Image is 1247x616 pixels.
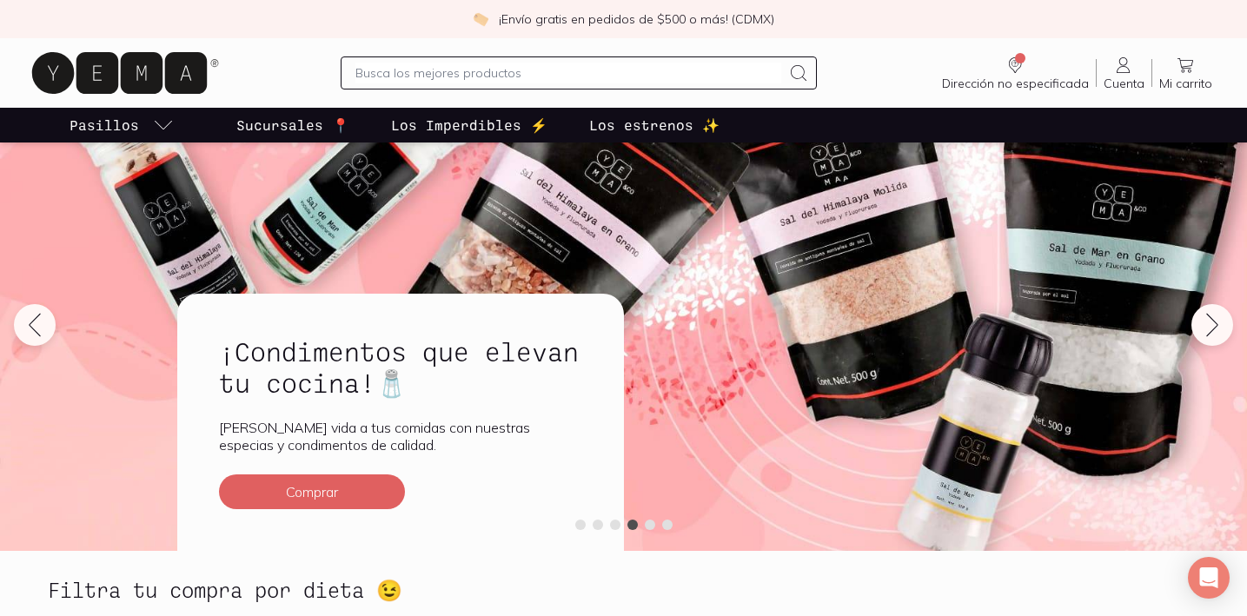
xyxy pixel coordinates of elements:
p: Pasillos [70,115,139,136]
input: Busca los mejores productos [355,63,781,83]
img: check [473,11,488,27]
button: Comprar [219,474,405,509]
a: ¡Condimentos que elevan tu cocina!🧂[PERSON_NAME] vida a tus comidas con nuestras especias y condi... [177,294,624,551]
span: Dirección no especificada [942,76,1089,91]
h2: ¡Condimentos que elevan tu cocina!🧂 [219,335,582,398]
p: Los Imperdibles ⚡️ [391,115,547,136]
a: Cuenta [1097,55,1151,91]
span: Cuenta [1104,76,1144,91]
a: Dirección no especificada [935,55,1096,91]
span: Mi carrito [1159,76,1212,91]
p: Los estrenos ✨ [589,115,720,136]
a: pasillo-todos-link [66,108,177,142]
p: ¡Envío gratis en pedidos de $500 o más! (CDMX) [499,10,774,28]
p: Sucursales 📍 [236,115,349,136]
a: Mi carrito [1152,55,1219,91]
div: Open Intercom Messenger [1188,557,1230,599]
a: Los estrenos ✨ [586,108,723,142]
a: Sucursales 📍 [233,108,353,142]
a: Los Imperdibles ⚡️ [388,108,551,142]
h2: Filtra tu compra por dieta 😉 [48,579,402,601]
p: [PERSON_NAME] vida a tus comidas con nuestras especias y condimentos de calidad. [219,419,582,454]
